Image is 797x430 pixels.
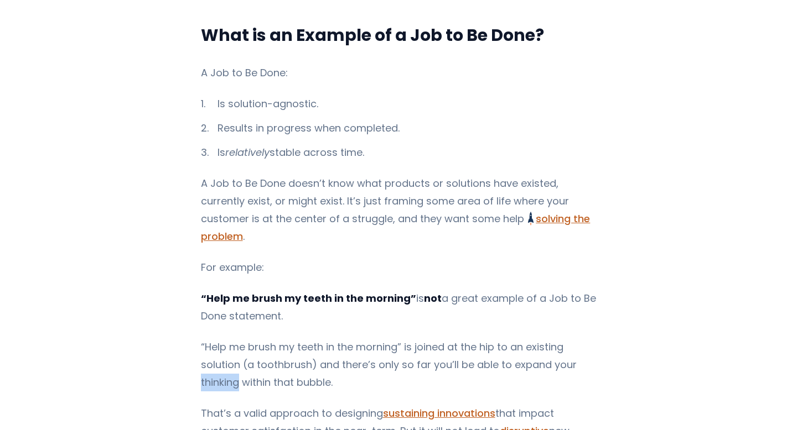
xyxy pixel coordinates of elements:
p: A Job to Be Done doesn’t know what products or solutions have existed, currently exist, or might ... [201,175,597,245]
p: is a great example of a Job to Be Done statement. [201,290,597,325]
strong: “Help me brush my teeth in the morning” [201,291,416,305]
li: Is solution-agnostic. [201,95,597,113]
p: For example: [201,259,597,276]
a: sustaining innovations [383,406,495,420]
li: Results in progress when completed. [201,119,597,137]
em: relatively [225,145,270,159]
li: Is stable across time. [201,144,597,161]
p: “Help me brush my teeth in the morning” is joined at the hip to an existing solution (a toothbrus... [201,338,597,391]
strong: not [424,291,442,305]
h2: What is an Example of a Job to Be Done? [201,24,597,46]
p: A Job to Be Done: [201,64,597,82]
